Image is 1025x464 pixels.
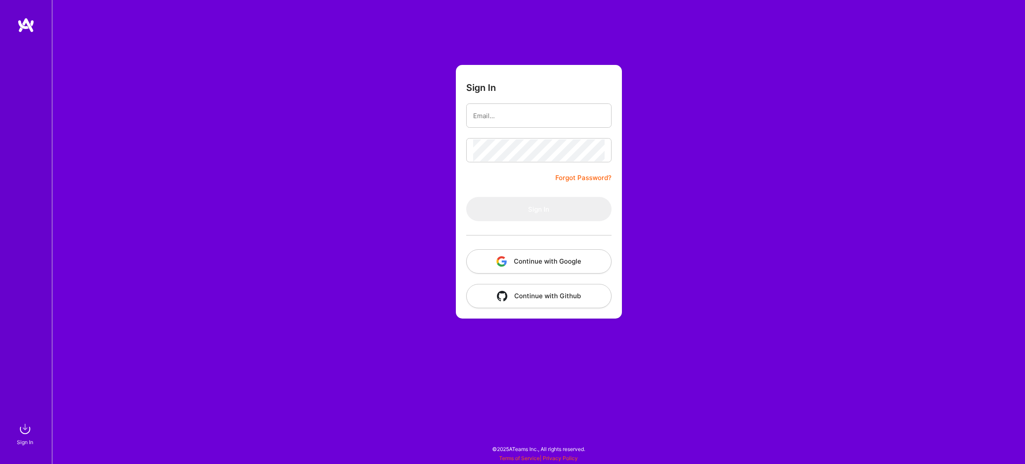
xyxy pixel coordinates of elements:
div: © 2025 ATeams Inc., All rights reserved. [52,438,1025,460]
a: Privacy Policy [543,455,578,461]
span: | [499,455,578,461]
img: icon [497,291,507,301]
a: sign inSign In [18,420,34,447]
button: Sign In [466,197,612,221]
img: icon [496,256,507,267]
img: logo [17,17,35,33]
h3: Sign In [466,82,496,93]
div: Sign In [17,438,33,447]
a: Terms of Service [499,455,540,461]
button: Continue with Github [466,284,612,308]
img: sign in [16,420,34,438]
input: Email... [473,105,605,127]
a: Forgot Password? [555,173,612,183]
button: Continue with Google [466,249,612,274]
